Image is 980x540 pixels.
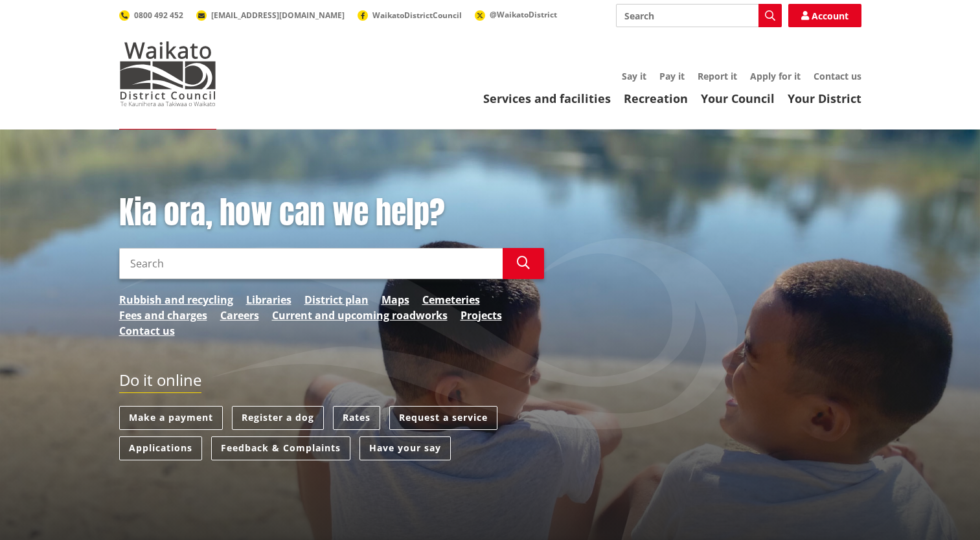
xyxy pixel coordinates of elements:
[372,10,462,21] span: WaikatoDistrictCouncil
[490,9,557,20] span: @WaikatoDistrict
[119,371,201,394] h2: Do it online
[119,406,223,430] a: Make a payment
[358,10,462,21] a: WaikatoDistrictCouncil
[461,308,502,323] a: Projects
[211,10,345,21] span: [EMAIL_ADDRESS][DOMAIN_NAME]
[134,10,183,21] span: 0800 492 452
[701,91,775,106] a: Your Council
[814,70,861,82] a: Contact us
[220,308,259,323] a: Careers
[119,436,202,460] a: Applications
[750,70,801,82] a: Apply for it
[359,436,451,460] a: Have your say
[246,292,291,308] a: Libraries
[119,10,183,21] a: 0800 492 452
[119,292,233,308] a: Rubbish and recycling
[788,91,861,106] a: Your District
[475,9,557,20] a: @WaikatoDistrict
[616,4,782,27] input: Search input
[483,91,611,106] a: Services and facilities
[196,10,345,21] a: [EMAIL_ADDRESS][DOMAIN_NAME]
[304,292,369,308] a: District plan
[119,248,503,279] input: Search input
[232,406,324,430] a: Register a dog
[659,70,685,82] a: Pay it
[622,70,646,82] a: Say it
[119,194,544,232] h1: Kia ora, how can we help?
[698,70,737,82] a: Report it
[788,4,861,27] a: Account
[119,308,207,323] a: Fees and charges
[272,308,448,323] a: Current and upcoming roadworks
[333,406,380,430] a: Rates
[624,91,688,106] a: Recreation
[382,292,409,308] a: Maps
[119,41,216,106] img: Waikato District Council - Te Kaunihera aa Takiwaa o Waikato
[422,292,480,308] a: Cemeteries
[211,436,350,460] a: Feedback & Complaints
[389,406,497,430] a: Request a service
[119,323,175,339] a: Contact us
